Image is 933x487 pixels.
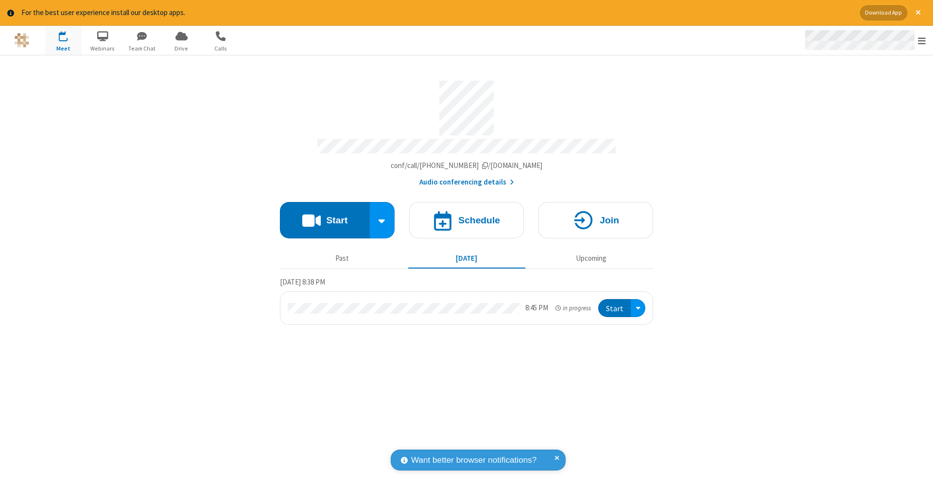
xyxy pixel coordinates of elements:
h4: Join [600,216,619,225]
button: Start [598,299,631,317]
span: [DATE] 8:38 PM [280,277,325,286]
button: [DATE] [408,250,525,268]
span: Copy my meeting room link [391,161,543,170]
div: 8:45 PM [525,302,548,314]
button: Past [284,250,401,268]
button: Start [280,202,370,238]
img: QA Selenium DO NOT DELETE OR CHANGE [15,33,29,48]
section: Account details [280,73,653,187]
button: Upcoming [533,250,650,268]
h4: Schedule [458,216,500,225]
button: Download App [860,5,907,20]
button: Copy my meeting room linkCopy my meeting room link [391,160,543,171]
div: 1 [66,31,72,38]
span: Meet [45,44,82,53]
button: Audio conferencing details [419,177,514,188]
button: Schedule [409,202,524,238]
span: Calls [203,44,239,53]
div: Open menu [796,26,933,55]
button: Logo [3,26,40,55]
span: Drive [163,44,200,53]
div: For the best user experience install our desktop apps. [21,7,853,18]
h4: Start [326,216,347,225]
div: Start conference options [370,202,395,238]
span: Want better browser notifications? [411,454,536,467]
section: Today's Meetings [280,276,653,325]
em: in progress [555,303,591,313]
span: Webinars [85,44,121,53]
div: Open menu [631,299,645,317]
button: Join [538,202,653,238]
span: Team Chat [124,44,160,53]
button: Close alert [911,5,926,20]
